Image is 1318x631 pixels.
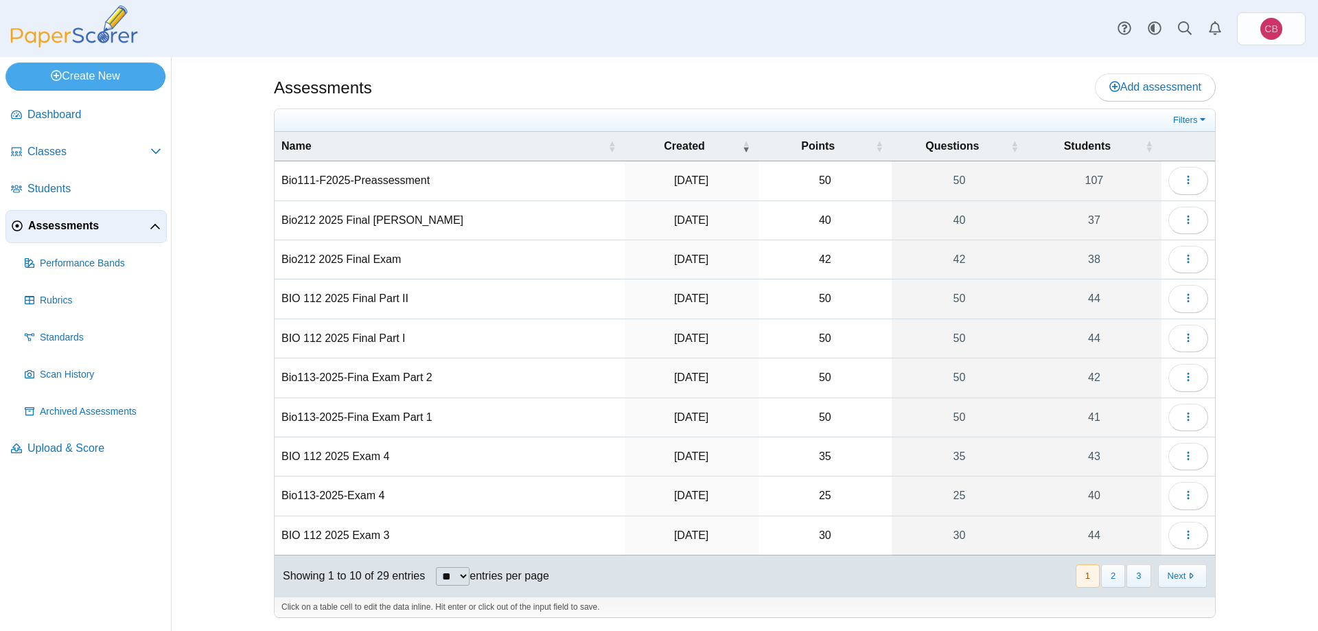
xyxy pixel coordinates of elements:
a: 44 [1027,319,1161,358]
time: May 1, 2025 at 5:48 PM [674,371,708,383]
a: 107 [1027,161,1161,200]
a: 50 [892,358,1027,397]
a: Upload & Score [5,433,167,466]
td: Bio212 2025 Final Exam [275,240,625,279]
td: BIO 112 2025 Final Part II [275,279,625,319]
td: Bio111-F2025-Preassessment [275,161,625,200]
span: Dashboard [27,107,161,122]
span: Questions [925,140,979,152]
time: Aug 20, 2025 at 2:37 PM [674,174,708,186]
span: Add assessment [1109,81,1201,93]
span: Students : Activate to sort [1145,132,1153,161]
a: 44 [1027,279,1161,318]
time: Mar 31, 2025 at 2:46 PM [674,529,708,541]
a: 42 [1027,358,1161,397]
time: Apr 29, 2025 at 9:05 AM [674,450,708,462]
time: May 5, 2025 at 2:00 PM [674,253,708,265]
a: 43 [1027,437,1161,476]
a: 30 [892,516,1027,555]
span: Scan History [40,368,161,382]
a: 50 [892,161,1027,200]
time: Apr 22, 2025 at 11:55 AM [674,490,708,501]
time: May 2, 2025 at 10:18 AM [674,292,708,304]
a: 42 [892,240,1027,279]
span: Name : Activate to sort [608,132,616,161]
time: May 8, 2025 at 10:41 AM [674,214,708,226]
td: 50 [759,358,892,398]
div: Showing 1 to 10 of 29 entries [275,555,425,597]
a: 50 [892,319,1027,358]
td: Bio212 2025 Final [PERSON_NAME] [275,201,625,240]
td: 50 [759,279,892,319]
a: 38 [1027,240,1161,279]
td: 30 [759,516,892,555]
a: Rubrics [19,284,167,317]
div: Click on a table cell to edit the data inline. Hit enter or click out of the input field to save. [275,597,1215,617]
span: Standards [40,331,161,345]
span: Created : Activate to remove sorting [742,132,750,161]
td: BIO 112 2025 Final Part I [275,319,625,358]
a: Add assessment [1095,73,1216,101]
span: Performance Bands [40,257,161,271]
img: PaperScorer [5,5,143,47]
a: Assessments [5,210,167,243]
span: Questions : Activate to sort [1010,132,1019,161]
span: Students [27,181,161,196]
td: 25 [759,477,892,516]
td: 42 [759,240,892,279]
a: 41 [1027,398,1161,437]
span: Rubrics [40,294,161,308]
a: Filters [1170,113,1212,127]
a: PaperScorer [5,38,143,49]
button: 2 [1101,564,1125,587]
span: Students [1064,140,1111,152]
a: Dashboard [5,99,167,132]
span: Classes [27,144,150,159]
a: 35 [892,437,1027,476]
h1: Assessments [274,76,372,100]
a: Classes [5,136,167,169]
span: Name [281,140,312,152]
td: 35 [759,437,892,477]
span: Upload & Score [27,441,161,456]
a: Alerts [1200,14,1230,44]
a: Standards [19,321,167,354]
a: Performance Bands [19,247,167,280]
td: 50 [759,398,892,437]
time: May 2, 2025 at 10:04 AM [674,332,708,344]
a: 40 [1027,477,1161,515]
a: Canisius Biology [1237,12,1306,45]
a: 50 [892,398,1027,437]
td: 40 [759,201,892,240]
span: Archived Assessments [40,405,161,419]
td: Bio113-2025-Fina Exam Part 1 [275,398,625,437]
td: Bio113-2025-Fina Exam Part 2 [275,358,625,398]
a: 25 [892,477,1027,515]
span: Canisius Biology [1264,24,1277,34]
span: Canisius Biology [1260,18,1282,40]
td: 50 [759,161,892,200]
a: 37 [1027,201,1161,240]
a: 44 [1027,516,1161,555]
td: 50 [759,319,892,358]
td: Bio113-2025-Exam 4 [275,477,625,516]
a: Archived Assessments [19,395,167,428]
span: Points [801,140,835,152]
td: BIO 112 2025 Exam 3 [275,516,625,555]
span: Created [664,140,705,152]
a: 40 [892,201,1027,240]
time: May 1, 2025 at 5:36 PM [674,411,708,423]
button: 3 [1126,564,1151,587]
button: 1 [1076,564,1100,587]
button: Next [1158,564,1207,587]
a: Scan History [19,358,167,391]
span: Points : Activate to sort [875,132,883,161]
td: BIO 112 2025 Exam 4 [275,437,625,477]
nav: pagination [1074,564,1207,587]
label: entries per page [470,570,549,582]
a: Students [5,173,167,206]
a: 50 [892,279,1027,318]
span: Assessments [28,218,150,233]
a: Create New [5,62,165,90]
